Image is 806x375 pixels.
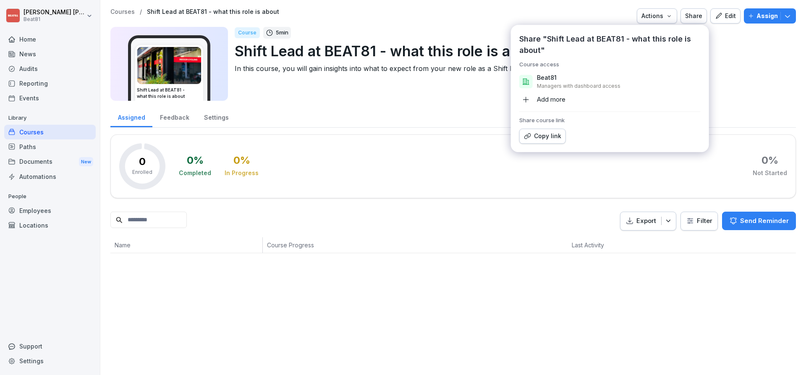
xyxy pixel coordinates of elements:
[24,9,85,16] p: [PERSON_NAME] [PERSON_NAME]
[24,16,85,22] p: Beat81
[636,216,656,226] p: Export
[519,61,701,68] h5: Course access
[524,131,561,141] div: Copy link
[516,93,704,106] button: Add more
[4,218,96,233] a: Locations
[235,63,789,73] p: In this course, you will gain insights into what to expect from your new role as a Shift Lead
[4,91,96,105] a: Events
[4,76,96,91] a: Reporting
[756,11,778,21] p: Assign
[715,11,736,21] div: Edit
[4,111,96,125] p: Library
[132,168,152,176] p: Enrolled
[4,339,96,354] div: Support
[140,8,142,16] p: /
[179,169,211,177] div: Completed
[187,155,204,165] div: 0 %
[4,125,96,139] a: Courses
[233,155,250,165] div: 0 %
[4,190,96,203] p: People
[137,87,201,100] h3: Shift Lead at BEAT81 - what this role is about
[680,8,707,24] button: Share
[267,241,449,249] p: Course Progress
[4,154,96,170] a: DocumentsNew
[79,157,93,167] div: New
[519,33,701,56] p: Share "Shift Lead at BEAT81 - what this role is about"
[225,169,259,177] div: In Progress
[744,8,796,24] button: Assign
[740,216,789,226] p: Send Reminder
[152,106,196,127] a: Feedback
[137,47,201,84] img: tmi8yio0vtf3hr8036ahoogz.png
[4,354,96,368] a: Settings
[4,154,96,170] div: Documents
[681,212,717,230] button: Filter
[276,29,288,37] p: 5 min
[753,169,787,177] div: Not Started
[572,241,659,249] p: Last Activity
[762,155,778,165] div: 0 %
[110,106,152,127] a: Assigned
[4,203,96,218] a: Employees
[4,32,96,47] a: Home
[115,241,258,249] p: Name
[147,8,279,16] a: Shift Lead at BEAT81 - what this role is about
[710,8,741,24] button: Edit
[637,8,677,24] button: Actions
[235,27,260,38] div: Course
[4,47,96,61] a: News
[519,128,566,144] button: Copy link
[196,106,236,127] a: Settings
[686,217,712,225] div: Filter
[4,61,96,76] a: Audits
[620,212,676,231] button: Export
[110,8,135,16] a: Courses
[685,11,702,21] div: Share
[537,83,620,89] p: Managers with dashboard access
[4,169,96,184] a: Automations
[641,11,673,21] div: Actions
[4,139,96,154] a: Paths
[519,93,565,106] div: Add more
[235,40,789,62] p: Shift Lead at BEAT81 - what this role is about
[722,212,796,230] button: Send Reminder
[519,117,701,123] h5: Share course link
[537,73,557,82] p: Beat81
[139,157,146,167] p: 0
